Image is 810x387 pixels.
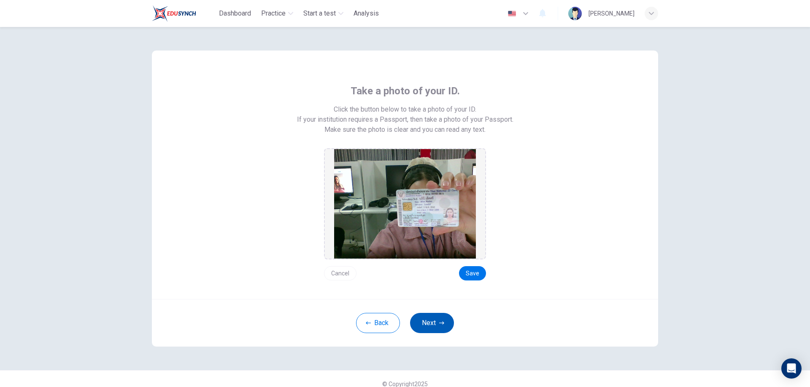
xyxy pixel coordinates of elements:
img: Profile picture [568,7,582,20]
span: Take a photo of your ID. [351,84,460,98]
a: Train Test logo [152,5,216,22]
button: Back [356,313,400,333]
span: Start a test [303,8,336,19]
button: Dashboard [216,6,254,21]
button: Cancel [324,266,356,280]
span: Click the button below to take a photo of your ID. If your institution requires a Passport, then ... [297,104,513,125]
div: Open Intercom Messenger [781,358,802,379]
div: [PERSON_NAME] [589,8,634,19]
span: Practice [261,8,286,19]
span: Make sure the photo is clear and you can read any text. [324,125,486,135]
img: preview screemshot [334,149,476,259]
button: Practice [258,6,297,21]
button: Next [410,313,454,333]
button: Start a test [300,6,347,21]
img: en [507,11,517,17]
span: Dashboard [219,8,251,19]
span: Analysis [354,8,379,19]
button: Analysis [350,6,382,21]
img: Train Test logo [152,5,196,22]
button: Save [459,266,486,280]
